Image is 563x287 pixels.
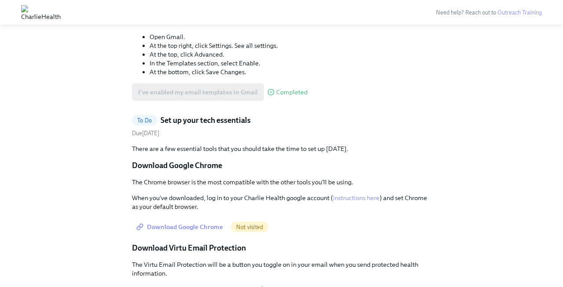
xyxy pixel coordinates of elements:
span: Not visited [231,224,268,230]
li: In the Templates section, select Enable. [150,59,431,68]
img: CharlieHealth [21,5,61,19]
p: Download Virtu Email Protection [132,243,431,253]
span: Completed [276,89,307,96]
a: Outreach Training [497,9,542,16]
span: To Do [132,117,157,124]
p: There are a few essential tools that you should take the time to set up [DATE]. [132,144,431,153]
p: Download Google Chrome [132,160,431,171]
a: To DoSet up your tech essentialsDue[DATE] [132,115,431,137]
a: Download Google Chrome [132,218,229,236]
li: At the top, click Advanced. [150,50,431,59]
li: At the bottom, click Save Changes. [150,68,431,76]
p: When you've downloaded, log in to your Charlie Health google account ( ) and set Chrome as your d... [132,194,431,211]
span: Need help? Reach out to [436,9,542,16]
h5: Set up your tech essentials [161,115,251,126]
li: Open Gmail. [150,32,431,41]
span: Tuesday, September 9th 2025, 10:00 am [132,130,159,136]
p: The Chrome browser is the most compatible with the other tools you'll be using. [132,178,431,187]
span: Download Google Chrome [138,222,223,231]
li: At the top right, click Settings. See all settings. [150,41,431,50]
a: instructions here [333,194,380,202]
p: The Virtu Email Protection will be a button you toggle on in your email when you send protected h... [132,260,431,278]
